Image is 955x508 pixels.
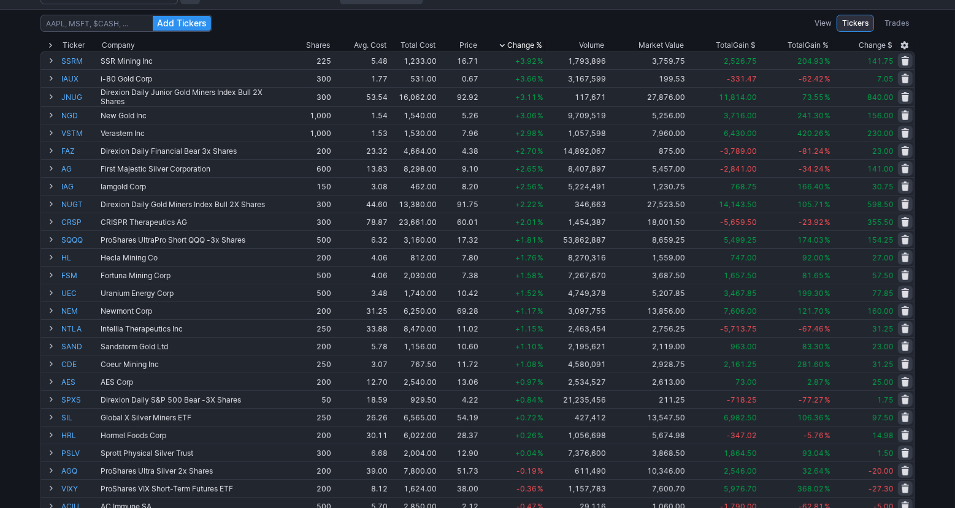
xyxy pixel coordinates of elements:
td: 16.71 [438,51,479,69]
span: +3.92 [515,56,537,66]
span: % [824,324,830,333]
a: IAG [61,178,98,195]
td: 16,062.00 [389,87,438,106]
td: 300 [288,87,332,106]
span: 747.00 [731,253,757,262]
td: 500 [288,266,332,284]
a: SAND [61,338,98,355]
td: 3,097,755 [545,301,607,319]
td: 3.48 [332,284,389,301]
td: 200 [288,337,332,355]
span: 199.30 [797,289,824,298]
span: +3.66 [515,74,537,83]
span: % [824,271,830,280]
span: Change $ [859,39,892,51]
a: IAUX [61,70,98,87]
span: 141.75 [867,56,894,66]
span: 141.00 [867,164,894,173]
td: 33.88 [332,319,389,337]
span: 3,716.00 [724,111,757,120]
td: 300 [288,213,332,230]
span: % [537,74,543,83]
td: 8,470.00 [389,319,438,337]
td: 2,119.00 [607,337,686,355]
div: CRISPR Therapeutics AG [101,218,287,227]
td: 300 [288,69,332,87]
td: 600 [288,159,332,177]
td: 18,001.50 [607,213,686,230]
td: 4.06 [332,248,389,266]
td: 9.10 [438,159,479,177]
span: 160.00 [867,306,894,316]
td: 13,856.00 [607,301,686,319]
span: % [537,182,543,191]
span: 241.30 [797,111,824,120]
span: +2.70 [515,146,537,156]
td: 14,892,067 [545,142,607,159]
span: +3.11 [515,93,537,102]
td: 4,749,378 [545,284,607,301]
a: NGD [61,107,98,124]
div: Company [102,39,135,51]
span: +3.06 [515,111,537,120]
span: 23.00 [872,146,894,156]
span: +0.97 [515,377,537,387]
td: 60.01 [438,213,479,230]
td: 44.60 [332,195,389,213]
div: Gain % [788,39,829,51]
td: 8,298.00 [389,159,438,177]
span: 30.75 [872,182,894,191]
div: AES Corp [101,377,287,387]
a: AG [61,160,98,177]
span: +1.17 [515,306,537,316]
div: Price [459,39,477,51]
span: % [537,235,543,245]
td: 531.00 [389,69,438,87]
span: 2,526.75 [724,56,757,66]
td: 4.38 [438,142,479,159]
a: SSRM [61,52,98,69]
span: Market Value [639,39,684,51]
span: % [824,146,830,156]
td: 50 [288,390,332,408]
td: 4.06 [332,266,389,284]
span: +2.98 [515,129,537,138]
span: -5,659.50 [720,218,757,227]
label: View [815,17,832,29]
td: 7.38 [438,266,479,284]
td: 23.32 [332,142,389,159]
td: 199.53 [607,69,686,87]
span: % [824,111,830,120]
span: % [824,306,830,316]
span: % [824,129,830,138]
span: +1.15 [515,324,537,333]
span: +2.01 [515,218,537,227]
span: 25.00 [872,377,894,387]
td: 10.60 [438,337,479,355]
a: VSTM [61,124,98,142]
span: 14,143.50 [719,200,757,209]
span: % [824,289,830,298]
span: 6,430.00 [724,129,757,138]
div: Uranium Energy Corp [101,289,287,298]
span: Total [716,39,733,51]
button: Add Tickers [153,16,211,31]
td: 1,559.00 [607,248,686,266]
td: 346,663 [545,195,607,213]
td: 200 [288,373,332,390]
span: 7,606.00 [724,306,757,316]
td: 8,407,897 [545,159,607,177]
span: % [537,56,543,66]
td: 1,740.00 [389,284,438,301]
td: 2,540.00 [389,373,438,390]
span: 83.30 [802,342,824,351]
td: 13,380.00 [389,195,438,213]
td: 18.59 [332,390,389,408]
span: % [824,218,830,227]
td: 5,256.00 [607,106,686,124]
div: ProShares UltraPro Short QQQ -3x Shares [101,235,287,245]
td: 1.77 [332,69,389,87]
span: -67.46 [799,324,824,333]
span: 355.50 [867,218,894,227]
span: -62.42 [799,74,824,83]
